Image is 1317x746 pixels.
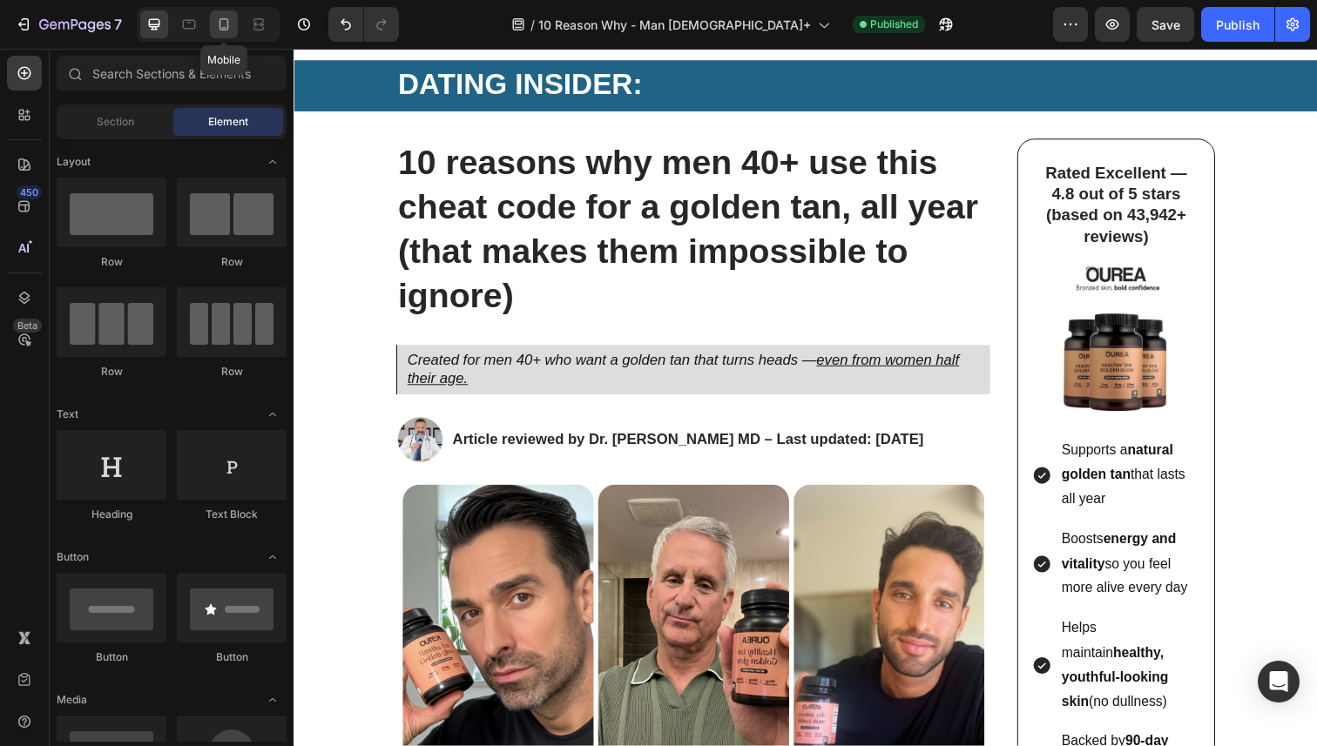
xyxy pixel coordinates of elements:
p: 7 [114,14,122,35]
span: Toggle open [259,686,287,714]
img: gempages_535833812303610691-5bed8c14-de4e-4218-88f1-48955761db67.png [780,265,901,378]
input: Search Sections & Elements [57,56,287,91]
iframe: Design area [294,49,1317,746]
span: Section [97,114,134,130]
strong: healthy, youthful-looking skin [784,609,893,675]
p: Boosts so you feel more alive every day [784,489,923,564]
span: Text [57,407,78,422]
div: Publish [1216,16,1260,34]
button: Save [1137,7,1194,42]
div: Row [177,364,287,380]
div: Row [57,254,166,270]
div: Button [177,649,287,665]
span: 10 Reason Why - Man [DEMOGRAPHIC_DATA]+ [538,16,811,34]
p: Supports a that lasts all year [784,398,923,473]
div: Open Intercom Messenger [1258,661,1300,702]
span: Toggle open [259,543,287,571]
strong: energy and vitality [784,494,901,534]
button: Publish [1201,7,1274,42]
span: Toggle open [259,400,287,428]
div: Row [177,254,287,270]
span: Element [208,114,248,130]
div: Heading [57,507,166,522]
span: Published [870,17,918,32]
img: gempages_535833812303610691-46c81154-6fa2-4eb1-9e07-42fad5bac2f6.png [788,218,892,252]
span: Save [1152,17,1180,32]
p: Helps maintain (no dullness) [784,580,923,680]
div: Beta [13,319,42,333]
span: Media [57,692,87,708]
span: Layout [57,154,91,170]
span: Button [57,549,89,565]
span: / [530,16,535,34]
span: Toggle open [259,148,287,176]
div: Text Block [177,507,287,522]
div: Row [57,364,166,380]
button: 7 [7,7,130,42]
div: Undo/Redo [328,7,399,42]
strong: Rated Excellent — 4.8 out of 5 stars (based on 43,942+ reviews) [767,118,912,201]
div: Button [57,649,166,665]
div: 450 [17,185,42,199]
